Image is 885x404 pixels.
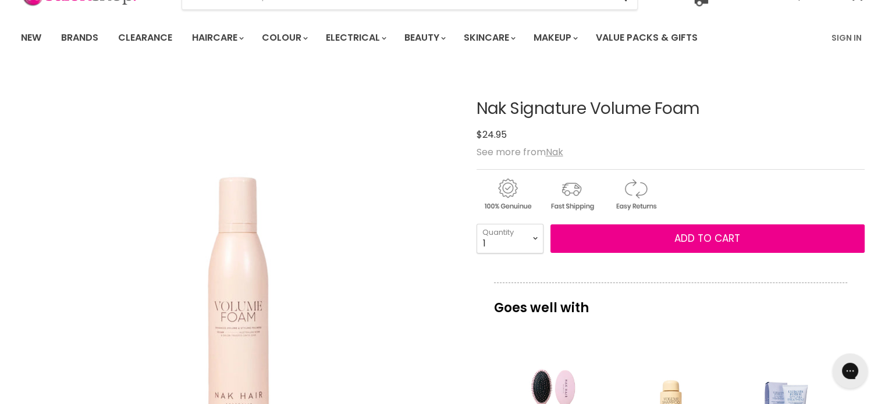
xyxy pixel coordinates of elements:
[477,100,865,118] h1: Nak Signature Volume Foam
[477,224,543,253] select: Quantity
[674,231,740,245] span: Add to cart
[109,26,181,50] a: Clearance
[605,177,666,212] img: returns.gif
[525,26,585,50] a: Makeup
[12,21,766,55] ul: Main menu
[455,26,523,50] a: Skincare
[550,224,865,253] button: Add to cart
[183,26,251,50] a: Haircare
[6,21,879,55] nav: Main
[587,26,706,50] a: Value Packs & Gifts
[824,26,869,50] a: Sign In
[827,349,873,392] iframe: Gorgias live chat messenger
[396,26,453,50] a: Beauty
[477,145,563,159] span: See more from
[253,26,315,50] a: Colour
[52,26,107,50] a: Brands
[477,128,507,141] span: $24.95
[317,26,393,50] a: Electrical
[477,177,538,212] img: genuine.gif
[12,26,50,50] a: New
[494,283,847,321] p: Goes well with
[541,177,602,212] img: shipping.gif
[546,145,563,159] a: Nak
